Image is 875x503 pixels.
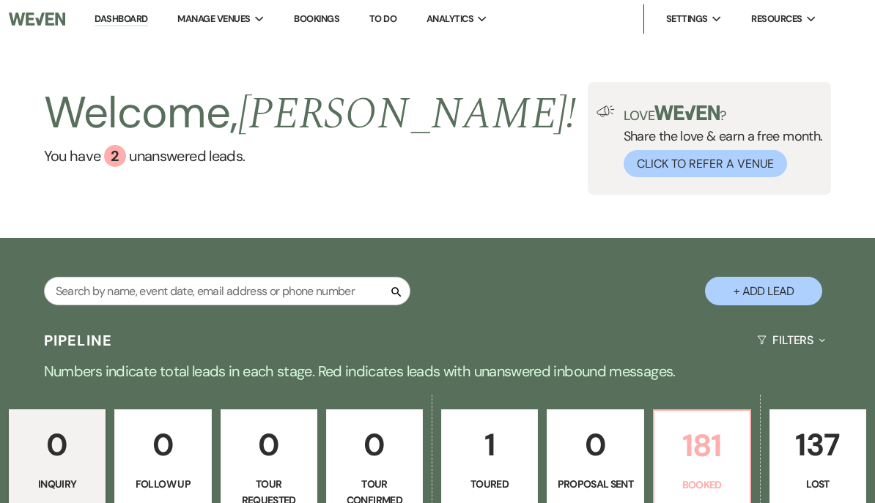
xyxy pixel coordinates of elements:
p: Toured [451,476,528,492]
p: 0 [124,420,202,469]
p: Follow Up [124,476,202,492]
h2: Welcome, [44,82,577,145]
div: 2 [104,145,126,167]
div: Share the love & earn a free month. [615,105,823,177]
button: Filters [751,321,831,359]
span: [PERSON_NAME] ! [238,81,577,148]
a: You have 2 unanswered leads. [44,145,577,167]
p: Proposal Sent [556,476,634,492]
p: 0 [556,420,634,469]
span: Settings [666,12,708,26]
h3: Pipeline [44,330,113,351]
p: 137 [779,420,857,469]
span: Analytics [427,12,473,26]
p: 1 [451,420,528,469]
span: Manage Venues [177,12,250,26]
p: Lost [779,476,857,492]
span: Resources [751,12,802,26]
p: 0 [336,420,413,469]
a: Bookings [294,12,339,25]
button: Click to Refer a Venue [624,150,787,177]
button: + Add Lead [705,277,822,305]
p: 0 [18,420,96,469]
p: 0 [230,420,308,469]
p: Booked [663,477,741,493]
img: loud-speaker-illustration.svg [597,105,615,117]
img: Weven Logo [9,4,65,34]
img: weven-logo-green.svg [654,105,720,120]
p: Inquiry [18,476,96,492]
a: To Do [369,12,396,25]
a: Dashboard [95,12,147,26]
p: Love ? [624,105,823,122]
input: Search by name, event date, email address or phone number [44,277,410,305]
p: 181 [663,421,741,470]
